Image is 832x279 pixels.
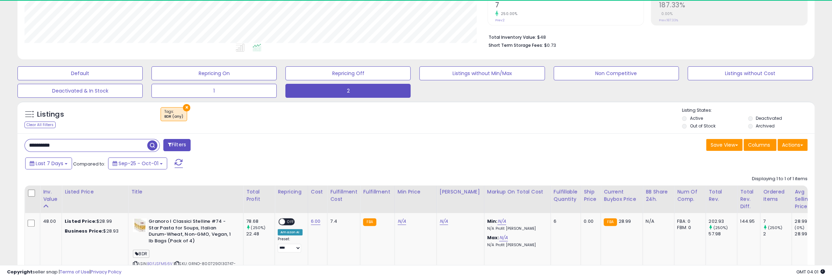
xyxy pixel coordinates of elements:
a: Terms of Use [60,269,90,275]
b: Max: [487,234,499,241]
small: 250.00% [498,11,518,16]
span: BDR [133,250,149,258]
div: BB Share 24h. [646,188,671,203]
button: Columns [744,139,776,151]
div: Fulfillment Cost [330,188,357,203]
b: Granoro I Classici Stelline #74 - Star Pasta for Soups, Italian Durum-Wheat, Non-GMO, Vegan, 1 lb... [149,218,234,246]
span: OFF [285,219,296,225]
div: Displaying 1 to 1 of 1 items [752,176,808,182]
div: Listed Price [65,188,125,196]
div: Total Profit [246,188,272,203]
div: Inv. value [43,188,59,203]
button: Default [17,66,143,80]
div: Clear All Filters [24,122,56,128]
a: Privacy Policy [91,269,121,275]
a: N/A [497,218,506,225]
div: 57.98 [709,231,737,237]
span: Sep-25 - Oct-01 [119,160,158,167]
p: N/A Profit [PERSON_NAME] [487,243,545,248]
div: 7 [763,218,791,225]
div: Min Price [398,188,434,196]
div: 22.48 [246,231,275,237]
div: Repricing [278,188,305,196]
button: Repricing Off [285,66,411,80]
span: 2025-10-9 04:01 GMT [796,269,825,275]
div: N/A [646,218,669,225]
div: BDR (any) [164,114,183,119]
span: 28.99 [619,218,631,225]
a: 6.00 [311,218,321,225]
a: N/A [398,218,406,225]
div: seller snap | | [7,269,121,276]
div: Avg Selling Price [795,188,820,210]
small: Prev: 2 [495,18,505,22]
b: Total Inventory Value: [489,34,536,40]
div: $28.99 [65,218,123,225]
div: 0.00 [584,218,595,225]
div: 28.99 [795,218,823,225]
div: Current Buybox Price [604,188,640,203]
small: (0%) [795,225,804,230]
b: Business Price: [65,228,103,234]
button: Non Competitive [554,66,679,80]
div: Markup on Total Cost [487,188,548,196]
a: N/A [499,234,507,241]
li: $48 [489,32,802,41]
label: Deactivated [756,115,782,121]
button: Repricing On [151,66,277,80]
span: Last 7 Days [36,160,63,167]
div: Fulfillable Quantity [554,188,578,203]
div: $28.93 [65,228,123,234]
label: Active [690,115,703,121]
h2: 7 [495,1,644,10]
small: (250%) [768,225,782,230]
small: 0.00% [659,11,673,16]
button: Listings without Cost [688,66,813,80]
button: Actions [777,139,808,151]
button: Sep-25 - Oct-01 [108,157,167,169]
span: | SKU: GRNO-8007290130747-74-4PK [133,261,236,271]
button: Listings without Min/Max [419,66,545,80]
div: 2 [763,231,791,237]
button: 2 [285,84,411,98]
a: B0FJSFM56V [147,261,172,267]
span: Tags : [164,109,183,119]
div: 7.4 [330,218,355,225]
small: FBA [363,218,376,226]
div: 78.68 [246,218,275,225]
small: (250%) [251,225,265,230]
div: Total Rev. Diff. [740,188,757,210]
div: [PERSON_NAME] [440,188,481,196]
a: N/A [440,218,448,225]
h2: 187.33% [659,1,807,10]
span: Compared to: [73,161,105,167]
div: 6 [554,218,575,225]
button: Last 7 Days [25,157,72,169]
button: Deactivated & In Stock [17,84,143,98]
img: 41hiIvuWfoL._SL40_.jpg [133,218,147,232]
th: The percentage added to the cost of goods (COGS) that forms the calculator for Min & Max prices. [484,185,550,213]
span: Columns [748,141,770,148]
div: 48.00 [43,218,56,225]
small: Prev: 187.33% [659,18,678,22]
div: Amazon AI [278,229,302,235]
h5: Listings [37,110,64,119]
button: Save View [706,139,742,151]
label: Archived [756,123,775,129]
div: Ordered Items [763,188,789,203]
div: 144.95 [740,218,755,225]
span: $0.73 [544,42,556,49]
strong: Copyright [7,269,33,275]
div: Total Rev. [709,188,734,203]
div: Preset: [278,237,302,252]
p: N/A Profit [PERSON_NAME] [487,226,545,231]
p: Listing States: [682,107,815,114]
label: Out of Stock [690,123,715,129]
div: 28.99 [795,231,823,237]
div: 202.93 [709,218,737,225]
b: Min: [487,218,498,225]
button: 1 [151,84,277,98]
div: Title [131,188,240,196]
small: (250%) [713,225,728,230]
div: Ship Price [584,188,598,203]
